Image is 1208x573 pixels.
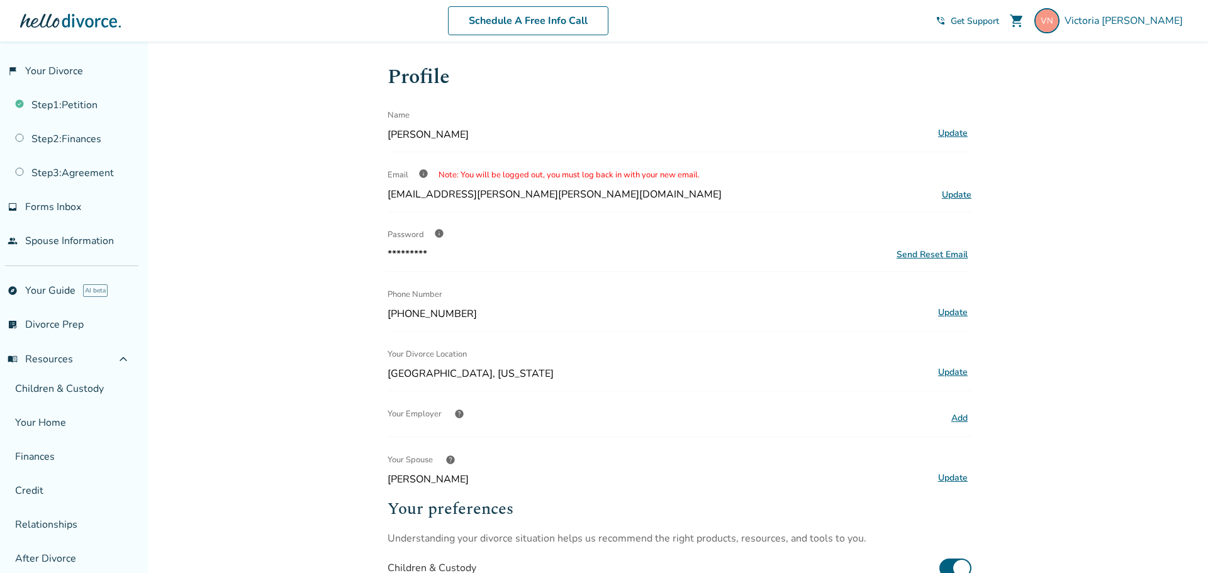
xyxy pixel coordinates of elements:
[8,66,18,76] span: flag_2
[936,15,999,27] a: phone_in_talkGet Support
[388,187,722,201] span: [EMAIL_ADDRESS][PERSON_NAME][PERSON_NAME][DOMAIN_NAME]
[934,304,971,321] button: Update
[8,202,18,212] span: inbox
[116,352,131,367] span: expand_less
[897,248,968,260] div: Send Reset Email
[434,228,444,238] span: info
[942,189,971,201] span: Update
[948,410,971,426] button: Add
[448,6,608,35] a: Schedule A Free Info Call
[8,352,73,366] span: Resources
[388,307,929,321] span: [PHONE_NUMBER]
[1009,13,1024,28] span: shopping_cart
[454,409,464,419] span: help
[934,470,971,486] button: Update
[1065,14,1188,28] span: Victoria [PERSON_NAME]
[388,282,442,307] span: Phone Number
[25,200,81,214] span: Forms Inbox
[388,229,424,240] span: Password
[934,125,971,142] button: Update
[445,455,456,465] span: help
[388,447,433,472] span: Your Spouse
[951,15,999,27] span: Get Support
[934,364,971,381] button: Update
[388,62,971,92] h1: Profile
[8,286,18,296] span: explore
[388,496,971,521] h2: Your preferences
[388,401,442,426] span: Your Employer
[1145,513,1208,573] iframe: Chat Widget
[418,169,428,179] span: info
[388,367,929,381] span: [GEOGRAPHIC_DATA], [US_STATE]
[388,472,929,486] span: [PERSON_NAME]
[893,248,971,261] button: Send Reset Email
[388,342,467,367] span: Your Divorce Location
[388,103,410,128] span: Name
[8,320,18,330] span: list_alt_check
[439,169,700,181] span: Note: You will be logged out, you must log back in with your new email.
[388,162,971,187] div: Email
[388,531,971,545] p: Understanding your divorce situation helps us recommend the right products, resources, and tools ...
[8,354,18,364] span: menu_book
[388,128,929,142] span: [PERSON_NAME]
[1034,8,1060,33] img: victoria.spearman.nunes@gmail.com
[83,284,108,297] span: AI beta
[8,236,18,246] span: people
[936,16,946,26] span: phone_in_talk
